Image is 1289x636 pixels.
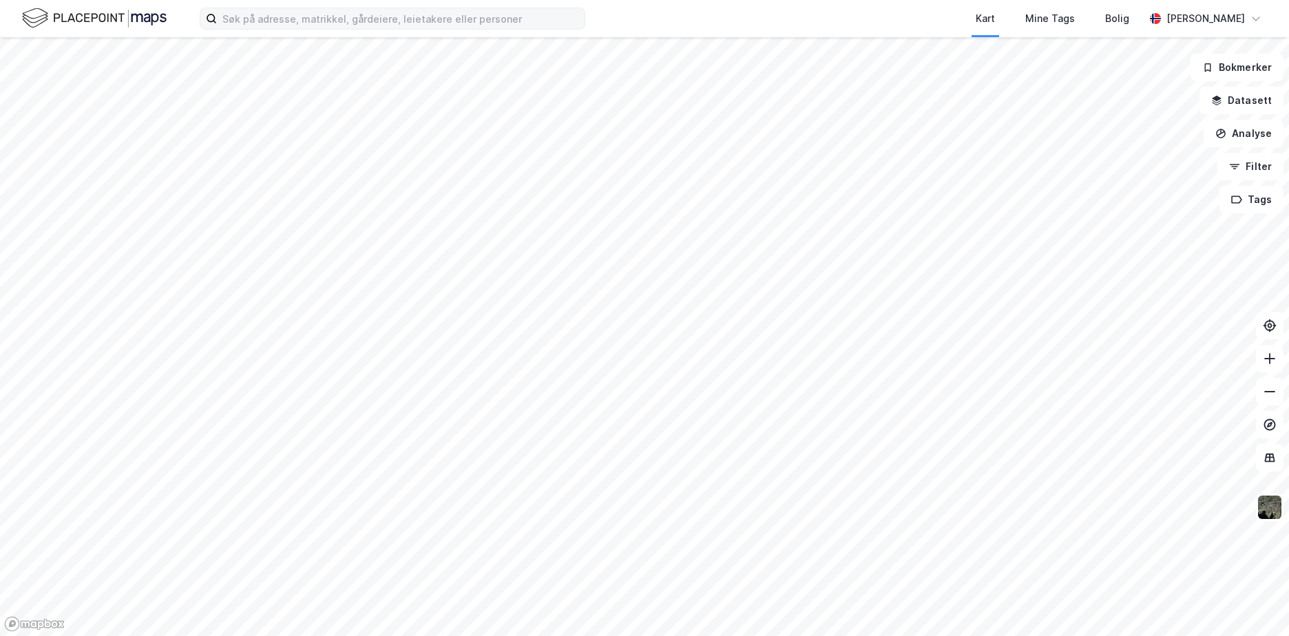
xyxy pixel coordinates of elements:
input: Søk på adresse, matrikkel, gårdeiere, leietakere eller personer [217,8,585,29]
iframe: Chat Widget [1220,570,1289,636]
div: Mine Tags [1025,10,1075,27]
div: Bolig [1105,10,1129,27]
div: Kontrollprogram for chat [1220,570,1289,636]
div: Kart [976,10,995,27]
img: logo.f888ab2527a4732fd821a326f86c7f29.svg [22,6,167,30]
div: [PERSON_NAME] [1166,10,1245,27]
